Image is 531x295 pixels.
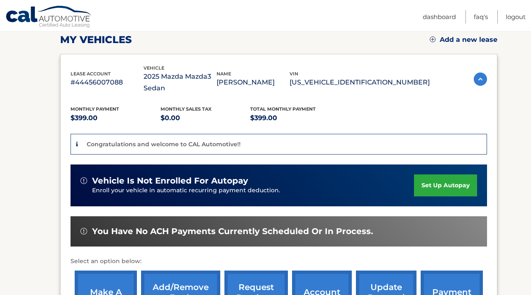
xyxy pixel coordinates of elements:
[71,71,111,77] span: lease account
[71,106,119,112] span: Monthly Payment
[161,106,212,112] span: Monthly sales Tax
[217,71,231,77] span: name
[290,71,298,77] span: vin
[92,226,373,237] span: You have no ACH payments currently scheduled or in process.
[144,71,217,94] p: 2025 Mazda Mazda3 Sedan
[71,256,487,266] p: Select an option below:
[80,177,87,184] img: alert-white.svg
[217,77,290,88] p: [PERSON_NAME]
[60,34,132,46] h2: my vehicles
[92,176,248,186] span: vehicle is not enrolled for autopay
[144,65,164,71] span: vehicle
[506,10,526,24] a: Logout
[430,36,497,44] a: Add a new lease
[71,112,161,124] p: $399.00
[474,10,488,24] a: FAQ's
[474,73,487,86] img: accordion-active.svg
[430,36,436,42] img: add.svg
[250,112,340,124] p: $399.00
[414,174,477,196] a: set up autopay
[92,186,414,195] p: Enroll your vehicle in automatic recurring payment deduction.
[5,5,93,29] a: Cal Automotive
[87,140,241,148] p: Congratulations and welcome to CAL Automotive!!
[250,106,316,112] span: Total Monthly Payment
[71,77,144,88] p: #44456007088
[161,112,251,124] p: $0.00
[290,77,430,88] p: [US_VEHICLE_IDENTIFICATION_NUMBER]
[423,10,456,24] a: Dashboard
[80,228,87,235] img: alert-white.svg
